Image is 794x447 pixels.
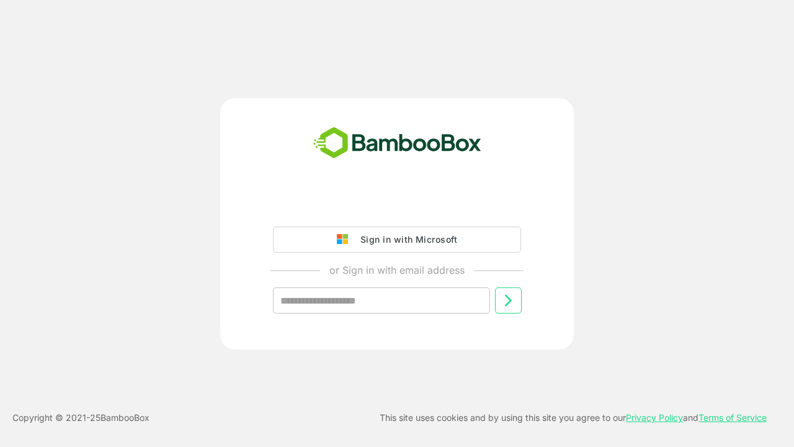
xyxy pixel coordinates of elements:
a: Privacy Policy [626,412,683,423]
iframe: Sign in with Google Button [267,192,527,219]
p: Copyright © 2021- 25 BambooBox [12,410,149,425]
img: bamboobox [306,123,488,164]
img: google [337,234,354,245]
p: or Sign in with email address [329,263,465,278]
p: This site uses cookies and by using this site you agree to our and [380,410,767,425]
div: Sign in with Microsoft [354,232,457,248]
a: Terms of Service [698,412,767,423]
button: Sign in with Microsoft [273,227,521,253]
